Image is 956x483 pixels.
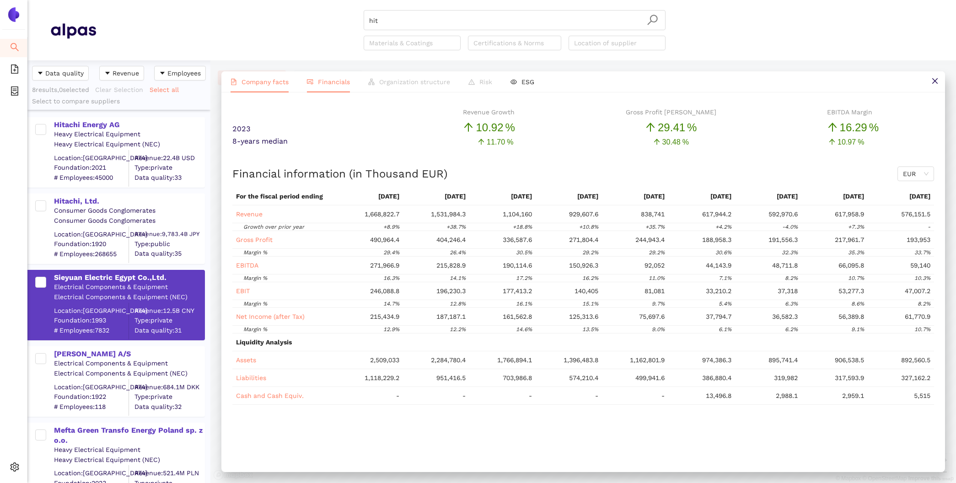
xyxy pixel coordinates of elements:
[54,349,204,359] div: [PERSON_NAME] A/S
[236,313,305,320] span: Net Income (after Tax)
[54,445,204,455] div: Heavy Electrical Equipment
[154,66,206,80] button: caret-downEmployees
[521,78,534,86] span: ESG
[645,224,665,230] span: +35.7%
[513,224,532,230] span: +18.8%
[236,356,256,364] span: Assets
[706,392,731,399] span: 13,496.8
[134,382,204,392] div: Revenue: 684.1M DKK
[516,301,532,307] span: 16.1%
[702,356,731,364] span: 974,386.3
[579,224,598,230] span: +10.8%
[436,313,466,320] span: 187,187.1
[54,369,204,378] div: Electrical Components & Equipment (NEC)
[236,392,304,399] span: Cash and Cash Equiv.
[379,78,450,86] span: Organization structure
[909,193,930,200] span: [DATE]
[50,19,96,42] img: Homepage
[383,249,399,256] span: 29.4%
[32,66,89,80] button: caret-downData quality
[782,224,798,230] span: -4.0%
[661,392,665,399] span: -
[706,287,731,295] span: 33,210.2
[54,283,204,292] div: Electrical Components & Equipment
[150,85,179,95] span: Select all
[436,262,466,269] span: 215,828.9
[706,313,731,320] span: 37,794.7
[10,459,19,478] span: setting
[846,138,856,146] span: .97
[236,210,263,218] span: Revenue
[772,262,798,269] span: 48,711.8
[54,359,204,368] div: Electrical Components & Equipment
[635,374,665,381] span: 499,941.6
[843,193,864,200] span: [DATE]
[575,287,598,295] span: 140,405
[365,374,399,381] span: 1,118,229.2
[6,7,21,22] img: Logo
[479,78,492,86] span: Risk
[569,262,598,269] span: 150,926.3
[901,374,930,381] span: 327,162.2
[54,196,204,206] div: Hitachi, Ltd.
[719,301,731,307] span: 5.4%
[463,107,515,117] div: Revenue Growth
[54,206,204,215] div: Consumer Goods Conglomerates
[774,374,798,381] span: 319,982
[236,338,292,346] span: Liquidity Analysis
[848,275,864,281] span: 10.7%
[383,301,399,307] span: 14.7%
[383,326,399,333] span: 12.9%
[462,392,466,399] span: -
[706,262,731,269] span: 44,143.9
[641,210,665,218] span: 838,741
[54,120,204,130] div: Hitachi Energy AG
[931,77,939,85] span: close
[436,287,466,295] span: 196,230.3
[243,326,267,333] span: Margin %
[639,313,665,320] span: 75,697.6
[838,262,864,269] span: 66,095.8
[516,249,532,256] span: 30.5%
[134,173,204,182] span: Data quality: 33
[159,70,166,77] span: caret-down
[768,356,798,364] span: 895,741.4
[503,374,532,381] span: 703,986.8
[835,356,864,364] span: 906,538.5
[149,82,185,97] button: Select all
[396,392,399,399] span: -
[503,262,532,269] span: 190,114.6
[236,287,250,295] span: EBIT
[167,68,201,78] span: Employees
[569,374,598,381] span: 574,210.4
[851,301,864,307] span: 8.6%
[719,275,731,281] span: 7.1%
[776,392,798,399] span: 2,988.1
[476,121,488,134] span: 10
[468,79,475,85] span: warning
[670,121,685,134] span: .41
[236,262,258,269] span: EBITDA
[370,236,399,243] span: 490,964.4
[649,249,665,256] span: 29.2%
[918,301,930,307] span: 8.2%
[835,210,864,218] span: 617,958.9
[54,249,129,258] span: # Employees: 268655
[134,326,204,335] span: Data quality: 31
[914,275,930,281] span: 10.3%
[905,313,930,320] span: 61,770.9
[702,374,731,381] span: 386,880.4
[54,469,129,478] div: Location: [GEOGRAPHIC_DATA]
[54,130,204,139] div: Heavy Electrical Equipment
[236,374,266,381] span: Liabilities
[652,326,665,333] span: 9.0%
[236,193,323,200] span: For the fiscal period ending
[10,39,19,58] span: search
[828,138,836,145] span: arrow-up
[835,374,864,381] span: 317,593.9
[54,316,129,325] span: Foundation: 1993
[582,249,598,256] span: 29.2%
[383,224,399,230] span: +8.9%
[653,138,661,145] span: arrow-up
[450,275,466,281] span: 14.1%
